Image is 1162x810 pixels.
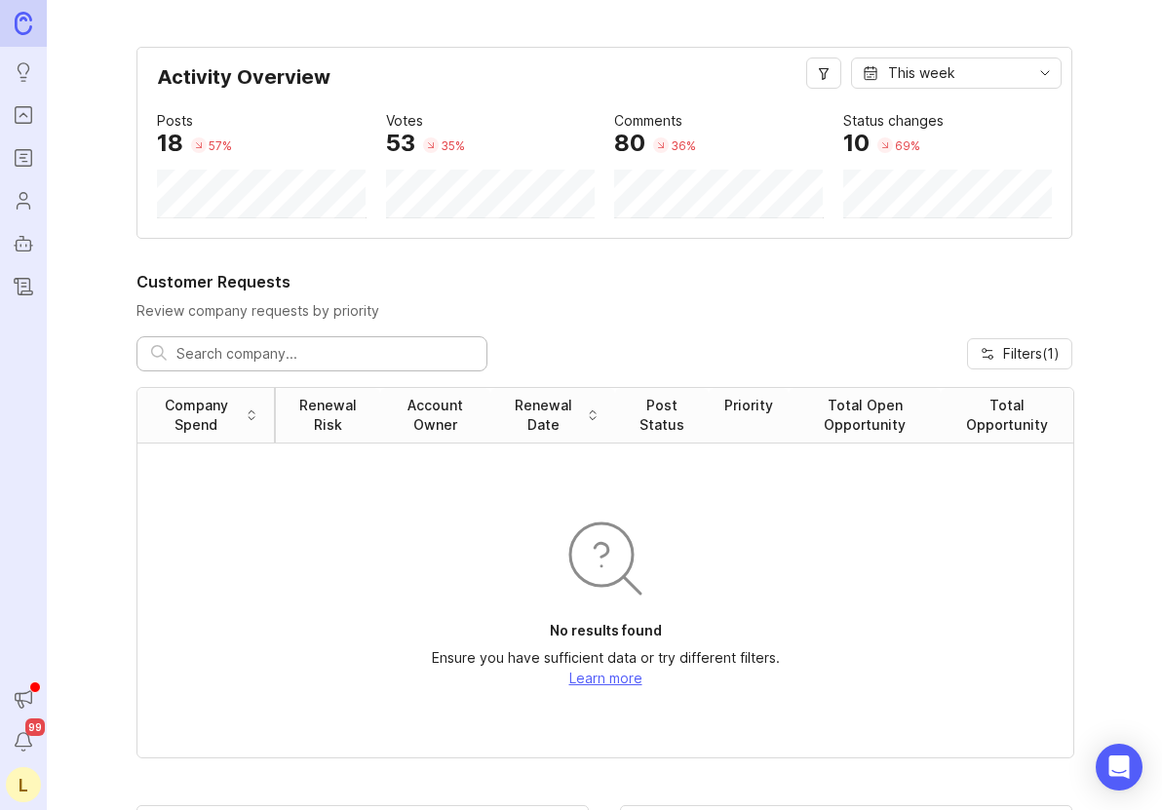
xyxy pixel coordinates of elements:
button: Notifications [6,724,41,759]
a: Learn more [569,670,642,686]
div: Post Status [631,396,693,435]
div: 80 [614,132,645,155]
div: Comments [614,110,682,132]
div: This week [888,62,955,84]
div: Company Spend [153,396,240,435]
div: Renewal Risk [291,396,365,435]
a: Autopilot [6,226,41,261]
div: Votes [386,110,423,132]
div: Total Open Opportunity [804,396,925,435]
div: Status changes [843,110,944,132]
div: Priority [724,396,773,415]
img: Canny Home [15,12,32,34]
div: 53 [386,132,415,155]
a: Changelog [6,269,41,304]
svg: toggle icon [1029,65,1061,81]
div: Posts [157,110,193,132]
div: Account Owner [396,396,475,435]
img: svg+xml;base64,PHN2ZyB3aWR0aD0iOTYiIGhlaWdodD0iOTYiIGZpbGw9Im5vbmUiIHhtbG5zPSJodHRwOi8vd3d3LnczLm... [559,512,652,605]
button: Announcements [6,681,41,716]
input: Search company... [176,343,473,365]
span: 99 [25,718,45,736]
a: Roadmaps [6,140,41,175]
div: Renewal Date [506,396,581,435]
div: Open Intercom Messenger [1096,744,1143,791]
p: No results found [550,621,662,640]
div: 18 [157,132,183,155]
div: 35 % [441,137,465,154]
div: Activity Overview [157,67,1052,102]
div: 57 % [209,137,232,154]
button: Filters(1) [967,338,1072,369]
div: Total Opportunity [956,396,1058,435]
div: 36 % [671,137,696,154]
a: Portal [6,97,41,133]
p: Review company requests by priority [136,301,1072,321]
span: Filters [1003,344,1060,364]
div: 69 % [895,137,920,154]
h2: Customer Requests [136,270,1072,293]
div: 10 [843,132,870,155]
button: L [6,767,41,802]
a: Users [6,183,41,218]
p: Ensure you have sufficient data or try different filters. [432,648,780,668]
a: Ideas [6,55,41,90]
span: ( 1 ) [1042,345,1060,362]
